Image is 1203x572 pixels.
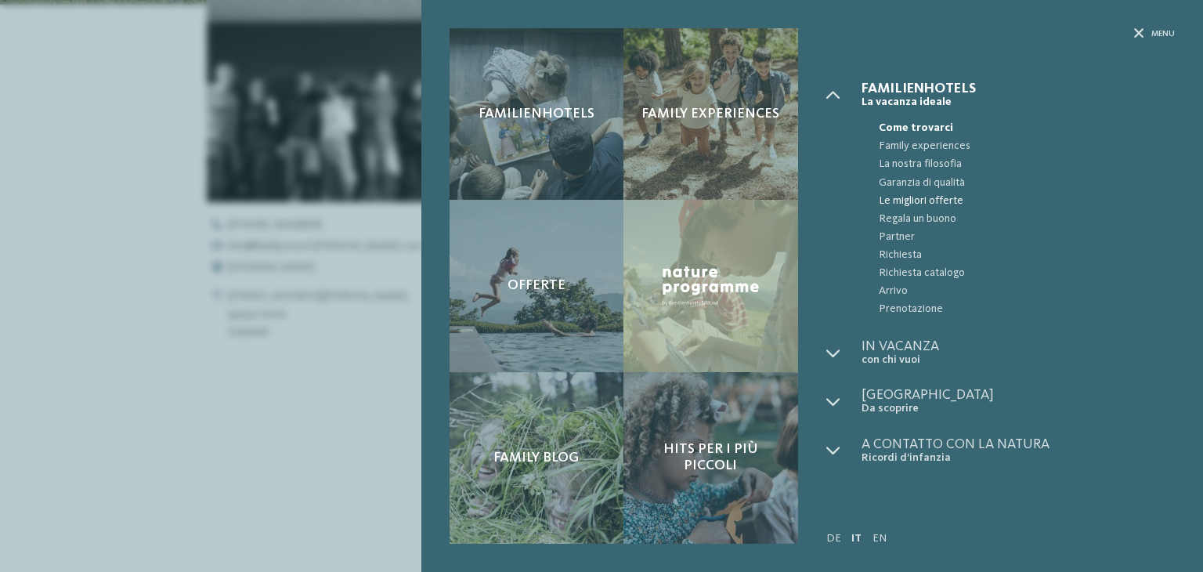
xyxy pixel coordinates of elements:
a: Il nostro family hotel a Sesto, il vostro rifugio sulle Dolomiti. Family experiences [623,28,798,200]
a: Il nostro family hotel a Sesto, il vostro rifugio sulle Dolomiti. Family Blog [450,372,624,544]
a: Richiesta [862,246,1175,264]
span: La nostra filosofia [879,155,1175,173]
a: Arrivo [862,282,1175,300]
span: Prenotazione [879,300,1175,318]
span: Offerte [508,277,565,295]
a: Il nostro family hotel a Sesto, il vostro rifugio sulle Dolomiti. Hits per i più piccoli [623,372,798,544]
a: DE [826,533,841,544]
span: Familienhotels [479,106,594,123]
span: Family experiences [879,137,1175,155]
span: Come trovarci [879,119,1175,137]
a: IT [851,533,862,544]
span: Da scoprire [862,402,1175,415]
a: Le migliori offerte [862,192,1175,210]
span: [GEOGRAPHIC_DATA] [862,388,1175,402]
a: Il nostro family hotel a Sesto, il vostro rifugio sulle Dolomiti. Offerte [450,200,624,371]
a: Il nostro family hotel a Sesto, il vostro rifugio sulle Dolomiti. Familienhotels [450,28,624,200]
a: Partner [862,228,1175,246]
span: Partner [879,228,1175,246]
span: Family Blog [493,450,579,467]
span: Richiesta catalogo [879,264,1175,282]
span: Garanzia di qualità [879,174,1175,192]
img: Nature Programme [659,262,763,310]
span: Family experiences [641,106,779,123]
a: Come trovarci [862,119,1175,137]
a: In vacanza con chi vuoi [862,339,1175,367]
span: Hits per i più piccoli [638,441,784,475]
span: In vacanza [862,339,1175,353]
span: Le migliori offerte [879,192,1175,210]
a: Family experiences [862,137,1175,155]
a: A contatto con la natura Ricordi d’infanzia [862,437,1175,465]
span: La vacanza ideale [862,96,1175,109]
a: La nostra filosofia [862,155,1175,173]
span: Menu [1151,28,1175,40]
a: [GEOGRAPHIC_DATA] Da scoprire [862,388,1175,415]
a: Prenotazione [862,300,1175,318]
span: Arrivo [879,282,1175,300]
a: Il nostro family hotel a Sesto, il vostro rifugio sulle Dolomiti. Nature Programme [623,200,798,371]
a: Regala un buono [862,210,1175,228]
span: Richiesta [879,246,1175,264]
a: EN [872,533,887,544]
span: A contatto con la natura [862,437,1175,451]
span: con chi vuoi [862,353,1175,367]
a: Familienhotels La vacanza ideale [862,81,1175,109]
a: Richiesta catalogo [862,264,1175,282]
span: Regala un buono [879,210,1175,228]
span: Familienhotels [862,81,1175,96]
a: Garanzia di qualità [862,174,1175,192]
span: Ricordi d’infanzia [862,451,1175,465]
